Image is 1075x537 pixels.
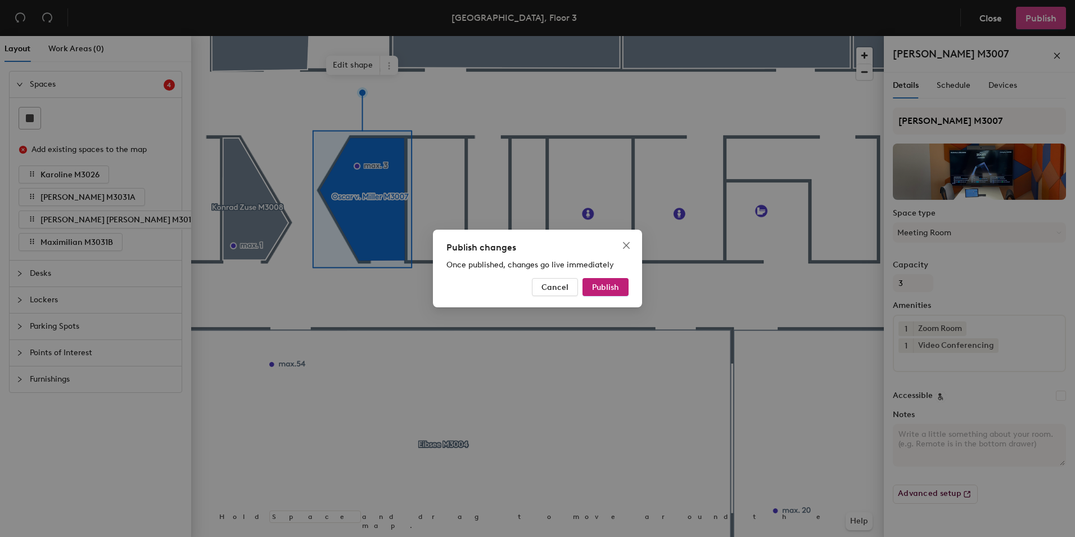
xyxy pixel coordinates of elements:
[592,283,619,292] span: Publish
[532,278,578,296] button: Cancel
[622,241,631,250] span: close
[446,241,629,254] div: Publish changes
[582,278,629,296] button: Publish
[446,260,614,270] span: Once published, changes go live immediately
[617,236,635,254] button: Close
[541,283,568,292] span: Cancel
[617,241,635,250] span: Close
